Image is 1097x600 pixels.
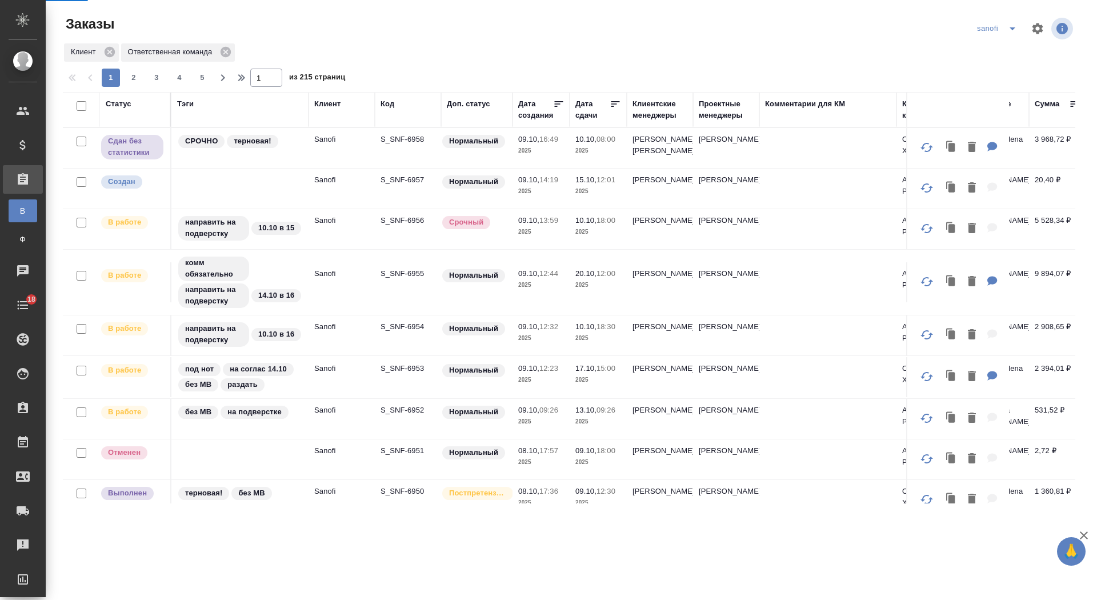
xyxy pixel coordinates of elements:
[539,406,558,414] p: 09:26
[575,446,596,455] p: 09.10,
[575,135,596,143] p: 10.10,
[693,128,759,168] td: [PERSON_NAME]
[177,255,303,309] div: комм обязательно, направить на подверстку, 14.10 в 16
[170,69,189,87] button: 4
[100,134,165,161] div: Выставляет ПМ, когда заказ сдан КМу, но начисления еще не проведены
[627,209,693,249] td: [PERSON_NAME]
[1029,128,1086,168] td: 3 968,72 ₽
[575,406,596,414] p: 13.10,
[185,284,242,307] p: направить на подверстку
[1029,209,1086,249] td: 5 528,34 ₽
[108,270,141,281] p: В работе
[962,365,982,389] button: Удалить
[147,69,166,87] button: 3
[627,262,693,302] td: [PERSON_NAME]
[1029,315,1086,355] td: 2 908,65 ₽
[539,269,558,278] p: 12:44
[596,135,615,143] p: 08:00
[913,321,940,349] button: Обновить
[596,322,615,331] p: 18:30
[518,145,564,157] p: 2025
[962,217,982,241] button: Удалить
[227,406,281,418] p: на подверстке
[238,487,265,499] p: без МВ
[100,174,165,190] div: Выставляется автоматически при создании заказа
[518,98,553,121] div: Дата создания
[902,363,957,386] p: ООО "ОПЕЛЛА ХЕЛСКЕА"
[902,486,957,509] p: ООО "ОПЕЛЛА ХЕЛСКЕА"
[902,405,957,427] p: АО "Санофи Россия"
[518,457,564,468] p: 2025
[627,439,693,479] td: [PERSON_NAME]
[177,405,303,420] div: без МВ, на подверстке
[234,135,271,147] p: терновая!
[64,43,119,62] div: Клиент
[539,216,558,225] p: 13:59
[940,177,962,200] button: Клонировать
[539,175,558,184] p: 14:19
[913,134,940,161] button: Обновить
[9,199,37,222] a: В
[518,406,539,414] p: 09.10,
[21,294,42,305] span: 18
[9,228,37,251] a: Ф
[575,98,610,121] div: Дата сдачи
[627,315,693,355] td: [PERSON_NAME]
[518,135,539,143] p: 09.10,
[940,407,962,430] button: Клонировать
[902,134,957,157] p: ООО "ОПЕЛЛА ХЕЛСКЕА"
[1029,399,1086,439] td: 531,52 ₽
[539,364,558,373] p: 12:23
[1051,18,1075,39] span: Посмотреть информацию
[575,497,621,509] p: 2025
[449,487,506,499] p: Постпретензионный
[518,216,539,225] p: 09.10,
[518,333,564,344] p: 2025
[381,174,435,186] p: S_SNF-6957
[575,186,621,197] p: 2025
[693,357,759,397] td: [PERSON_NAME]
[258,329,294,340] p: 10.10 в 16
[381,215,435,226] p: S_SNF-6956
[596,216,615,225] p: 18:00
[518,416,564,427] p: 2025
[699,98,754,121] div: Проектные менеджеры
[227,379,258,390] p: раздать
[441,134,507,149] div: Статус по умолчанию для стандартных заказов
[913,405,940,432] button: Обновить
[596,446,615,455] p: 18:00
[185,487,222,499] p: терновая!
[627,399,693,439] td: [PERSON_NAME]
[940,323,962,347] button: Клонировать
[185,135,218,147] p: СРОЧНО
[962,136,982,159] button: Удалить
[539,446,558,455] p: 17:57
[575,145,621,157] p: 2025
[596,175,615,184] p: 12:01
[108,217,141,228] p: В работе
[14,205,31,217] span: В
[314,174,369,186] p: Sanofi
[100,215,165,230] div: Выставляет ПМ после принятия заказа от КМа
[100,405,165,420] div: Выставляет ПМ после принятия заказа от КМа
[693,480,759,520] td: [PERSON_NAME]
[314,486,369,497] p: Sanofi
[693,439,759,479] td: [PERSON_NAME]
[100,486,165,501] div: Выставляет ПМ после сдачи и проведения начислений. Последний этап для ПМа
[627,169,693,209] td: [PERSON_NAME]
[518,279,564,291] p: 2025
[518,186,564,197] p: 2025
[902,174,957,197] p: АО "Санофи Россия"
[185,406,211,418] p: без МВ
[177,98,194,110] div: Тэги
[193,69,211,87] button: 5
[962,407,982,430] button: Удалить
[902,215,957,238] p: АО "Санофи Россия"
[381,445,435,457] p: S_SNF-6951
[518,175,539,184] p: 09.10,
[518,446,539,455] p: 08.10,
[108,135,157,158] p: Сдан без статистики
[185,379,211,390] p: без МВ
[1035,98,1059,110] div: Сумма
[3,291,43,319] a: 18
